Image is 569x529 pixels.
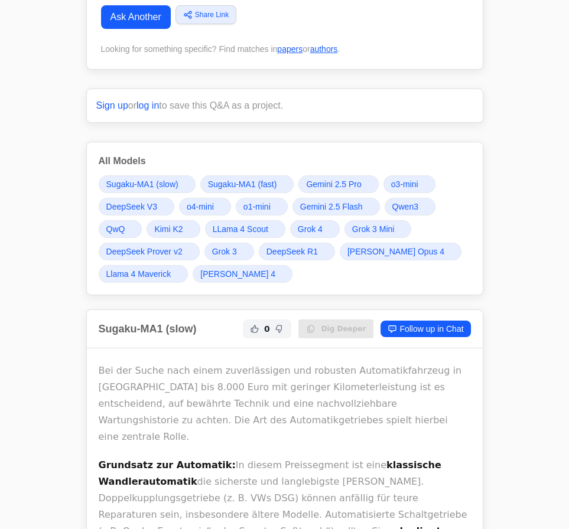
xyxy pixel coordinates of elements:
p: or to save this Q&A as a project. [96,99,473,113]
a: Gemini 2.5 Flash [292,198,380,215]
p: Bei der Suche nach einem zuverlässigen und robusten Automatikfahrzeug in [GEOGRAPHIC_DATA] bis 8.... [99,363,471,445]
span: Gemini 2.5 Pro [306,178,361,190]
span: Gemini 2.5 Flash [300,201,363,213]
a: Sign up [96,100,128,110]
span: Share Link [195,9,229,20]
a: LLama 4 Scout [205,220,285,238]
span: o4-mini [187,201,214,213]
a: authors [310,44,338,54]
span: Grok 3 Mini [352,223,395,235]
button: Helpful [248,322,262,336]
span: o3-mini [391,178,418,190]
strong: klassische Wandlerautomatik [99,459,441,487]
a: DeepSeek R1 [259,243,335,260]
h3: All Models [99,154,471,168]
span: [PERSON_NAME] 4 [200,268,275,280]
div: Looking for something specific? Find matches in or . [101,43,469,55]
a: DeepSeek Prover v2 [99,243,200,260]
a: QwQ [99,220,142,238]
span: Llama 4 Maverick [106,268,171,280]
a: Ask Another [101,5,171,29]
a: DeepSeek V3 [99,198,174,215]
span: DeepSeek R1 [266,246,318,257]
a: Gemini 2.5 Pro [298,175,378,193]
a: Grok 3 [204,243,254,260]
a: [PERSON_NAME] 4 [193,265,292,283]
span: DeepSeek V3 [106,201,157,213]
span: o1-mini [243,201,271,213]
a: o3-mini [383,175,435,193]
span: Grok 3 [212,246,237,257]
a: Sugaku-MA1 (slow) [99,175,196,193]
span: Kimi K2 [154,223,183,235]
span: [PERSON_NAME] Opus 4 [347,246,444,257]
span: 0 [264,323,270,335]
a: o4-mini [179,198,231,215]
span: LLama 4 Scout [213,223,268,235]
span: Grok 4 [298,223,323,235]
a: Kimi K2 [147,220,200,238]
span: Sugaku-MA1 (fast) [208,178,277,190]
a: Qwen3 [385,198,435,215]
a: papers [277,44,303,54]
a: Llama 4 Maverick [99,265,188,283]
h2: Sugaku-MA1 (slow) [99,321,197,337]
a: [PERSON_NAME] Opus 4 [340,243,461,260]
a: Grok 4 [290,220,340,238]
a: o1-mini [236,198,288,215]
a: Sugaku-MA1 (fast) [200,175,294,193]
a: Grok 3 Mini [344,220,412,238]
span: Sugaku-MA1 (slow) [106,178,178,190]
a: log in [136,100,159,110]
strong: Grundsatz zur Automatik: [99,459,236,471]
a: Follow up in Chat [381,321,470,337]
span: DeepSeek Prover v2 [106,246,183,257]
span: QwQ [106,223,125,235]
span: Qwen3 [392,201,418,213]
button: Not Helpful [272,322,287,336]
